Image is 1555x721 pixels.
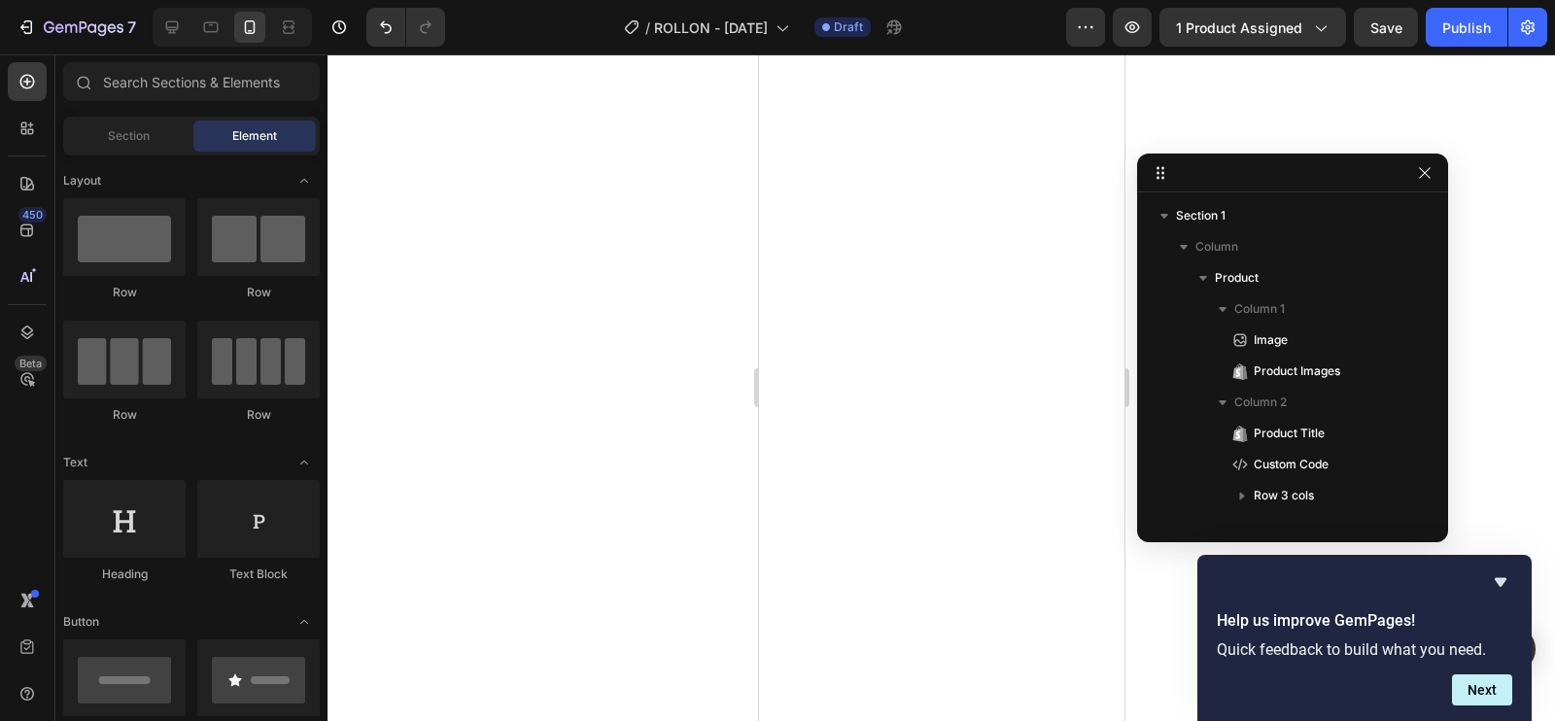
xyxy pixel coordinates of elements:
[1234,393,1287,412] span: Column 2
[1176,17,1302,38] span: 1 product assigned
[759,54,1124,721] iframe: Design area
[645,17,650,38] span: /
[197,284,320,301] div: Row
[366,8,445,47] div: Undo/Redo
[1217,609,1512,633] h2: Help us improve GemPages!
[289,606,320,637] span: Toggle open
[1254,361,1340,381] span: Product Images
[1354,8,1418,47] button: Save
[654,17,768,38] span: ROLLON - [DATE]
[197,566,320,583] div: Text Block
[1426,8,1507,47] button: Publish
[127,16,136,39] p: 7
[1159,8,1346,47] button: 1 product assigned
[1176,206,1226,225] span: Section 1
[63,566,186,583] div: Heading
[1217,640,1512,659] p: Quick feedback to build what you need.
[834,18,863,36] span: Draft
[63,172,101,189] span: Layout
[289,447,320,478] span: Toggle open
[1217,570,1512,705] div: Help us improve GemPages!
[1452,674,1512,705] button: Next question
[1195,237,1238,257] span: Column
[1254,424,1325,443] span: Product Title
[108,127,150,145] span: Section
[8,8,145,47] button: 7
[1442,17,1491,38] div: Publish
[63,613,99,631] span: Button
[1254,486,1314,505] span: Row 3 cols
[1370,19,1402,36] span: Save
[232,127,277,145] span: Element
[197,406,320,424] div: Row
[63,62,320,101] input: Search Sections & Elements
[63,454,87,471] span: Text
[1254,517,1329,536] span: Custom Code
[1254,455,1329,474] span: Custom Code
[1234,299,1285,319] span: Column 1
[18,207,47,223] div: 450
[63,284,186,301] div: Row
[15,356,47,371] div: Beta
[1215,268,1259,288] span: Product
[1489,570,1512,594] button: Hide survey
[63,406,186,424] div: Row
[289,165,320,196] span: Toggle open
[1254,330,1288,350] span: Image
